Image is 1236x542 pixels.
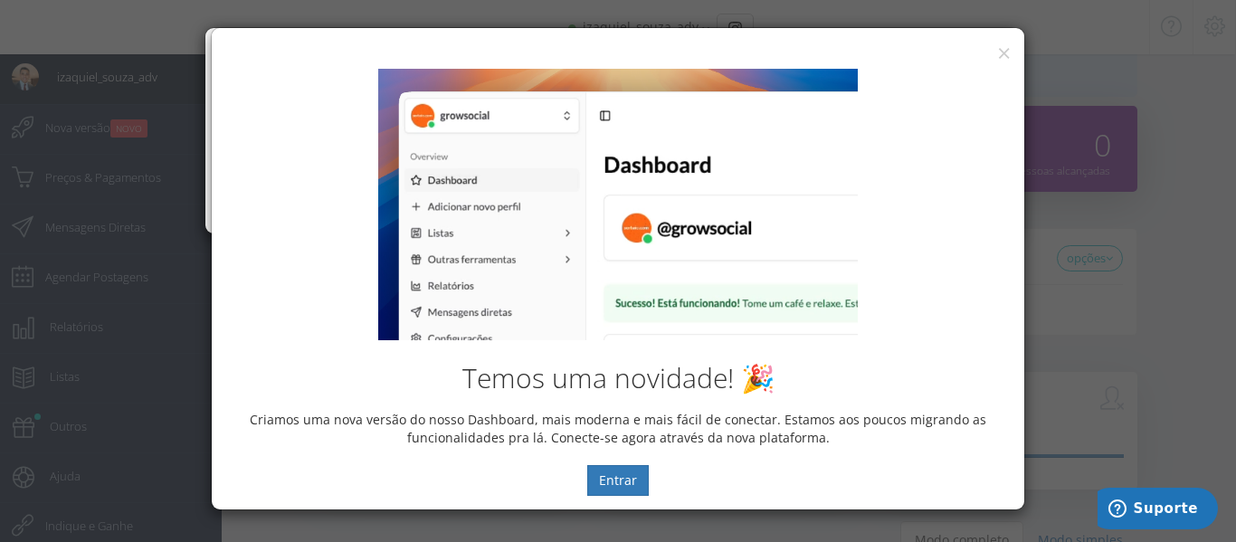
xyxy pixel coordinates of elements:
[225,411,1011,447] p: Criamos uma nova versão do nosso Dashboard, mais moderna e mais fácil de conectar. Estamos aos po...
[997,41,1011,65] button: ×
[1098,488,1218,533] iframe: Abre um widget para que você possa encontrar mais informações
[587,465,649,496] button: Entrar
[225,363,1011,393] h2: Temos uma novidade! 🎉
[378,69,858,340] img: New Dashboard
